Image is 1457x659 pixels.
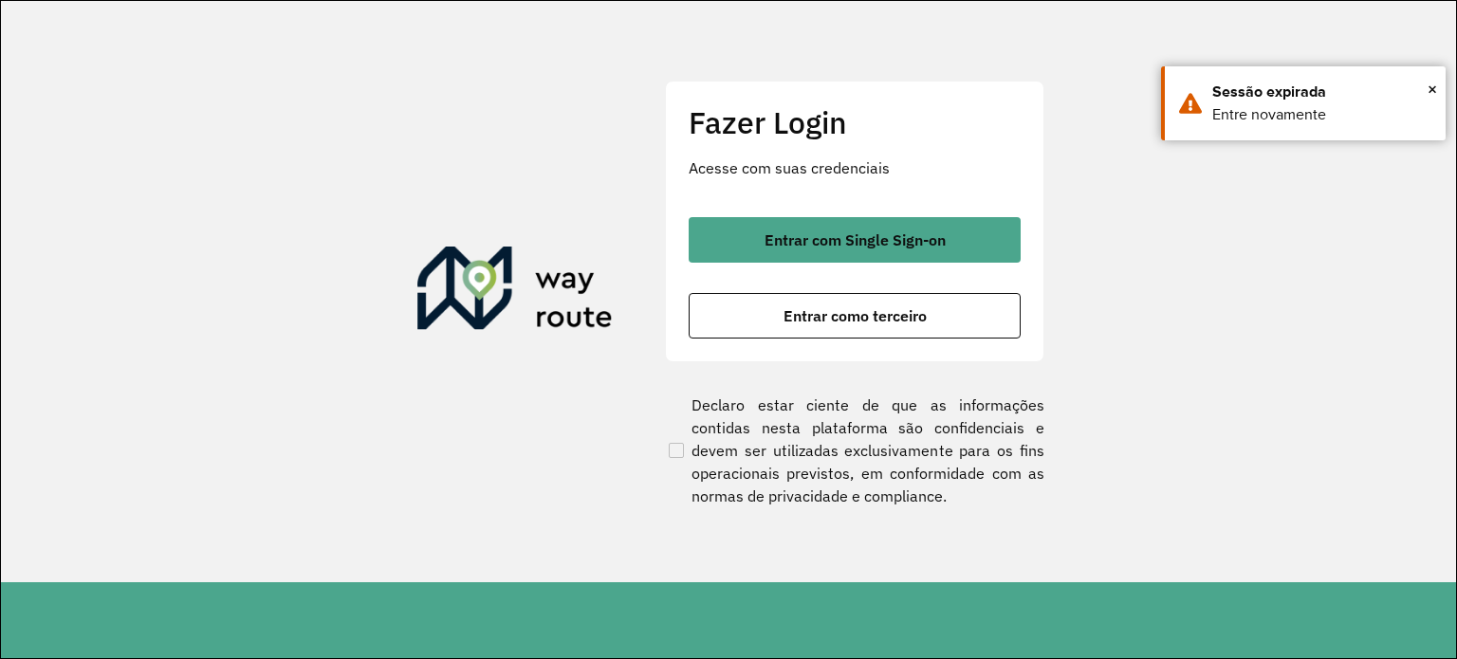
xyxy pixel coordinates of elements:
img: Roteirizador AmbevTech [417,247,613,338]
h2: Fazer Login [689,104,1021,140]
button: Close [1428,75,1437,103]
p: Acesse com suas credenciais [689,156,1021,179]
button: button [689,217,1021,263]
span: Entrar com Single Sign-on [765,232,946,247]
span: Entrar como terceiro [784,308,927,323]
span: × [1428,75,1437,103]
div: Entre novamente [1212,103,1431,126]
button: button [689,293,1021,339]
div: Sessão expirada [1212,81,1431,103]
label: Declaro estar ciente de que as informações contidas nesta plataforma são confidenciais e devem se... [665,394,1044,507]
